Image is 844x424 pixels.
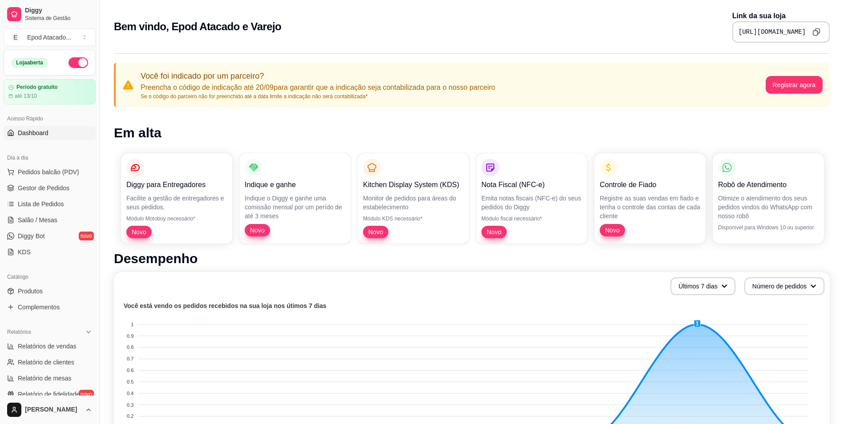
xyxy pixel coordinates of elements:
[18,232,45,240] span: Diggy Bot
[481,194,582,212] p: Emita notas fiscais (NFC-e) do seus pedidos do Diggy
[18,374,72,383] span: Relatório de mesas
[4,245,96,259] a: KDS
[16,84,58,91] article: Período gratuito
[744,277,824,295] button: Número de pedidos
[128,228,150,236] span: Novo
[245,194,345,220] p: Indique o Diggy e ganhe uma comissão mensal por um perído de até 3 meses
[481,180,582,190] p: Nota Fiscal (NFC-e)
[600,194,700,220] p: Registre as suas vendas em fiado e tenha o controle das contas de cada cliente
[127,413,133,419] tspan: 0.2
[4,229,96,243] a: Diggy Botnovo
[602,226,623,235] span: Novo
[127,368,133,373] tspan: 0.6
[239,153,351,244] button: Indique e ganheIndique o Diggy e ganhe uma comissão mensal por um perído de até 3 mesesNovo
[124,302,327,309] text: Você está vendo os pedidos recebidos na sua loja nos útimos 7 dias
[4,339,96,353] a: Relatórios de vendas
[18,390,80,399] span: Relatório de fidelidade
[4,28,96,46] button: Select a team
[713,153,824,244] button: Robô de AtendimentoOtimize o atendimento dos seus pedidos vindos do WhatsApp com nosso robôDispon...
[4,270,96,284] div: Catálogo
[18,184,69,192] span: Gestor de Pedidos
[718,194,819,220] p: Otimize o atendimento dos seus pedidos vindos do WhatsApp com nosso robô
[4,387,96,401] a: Relatório de fidelidadenovo
[600,180,700,190] p: Controle de Fiado
[732,11,830,21] p: Link da sua loja
[4,165,96,179] button: Pedidos balcão (PDV)
[18,168,79,176] span: Pedidos balcão (PDV)
[718,180,819,190] p: Robô de Atendimento
[18,303,60,312] span: Complementos
[25,406,81,414] span: [PERSON_NAME]
[4,79,96,104] a: Período gratuitoaté 13/10
[365,228,387,236] span: Novo
[131,322,133,327] tspan: 1
[4,371,96,385] a: Relatório de mesas
[4,284,96,298] a: Produtos
[27,33,71,42] div: Epod Atacado ...
[18,128,48,137] span: Dashboard
[141,93,495,100] p: Se o código do parceiro não for preenchido até a data limite a indicação não será contabilizada*
[114,20,281,34] h2: Bem vindo, Epod Atacado e Varejo
[127,356,133,361] tspan: 0.7
[25,7,92,15] span: Diggy
[18,358,74,367] span: Relatório de clientes
[126,215,227,222] p: Módulo Motoboy necessário*
[670,277,735,295] button: Últimos 7 dias
[246,226,268,235] span: Novo
[141,70,495,82] p: Você foi indicado por um parceiro?
[18,216,57,224] span: Salão / Mesas
[7,328,31,336] span: Relatórios
[358,153,469,244] button: Kitchen Display System (KDS)Monitor de pedidos para áreas do estabelecimentoMódulo KDS necessário...
[483,228,505,236] span: Novo
[809,25,824,39] button: Copy to clipboard
[4,399,96,420] button: [PERSON_NAME]
[69,57,88,68] button: Alterar Status
[18,248,31,256] span: KDS
[739,28,806,36] pre: [URL][DOMAIN_NAME]
[126,194,227,212] p: Facilite a gestão de entregadores e seus pedidos.
[4,213,96,227] a: Salão / Mesas
[18,200,64,208] span: Lista de Pedidos
[594,153,706,244] button: Controle de FiadoRegistre as suas vendas em fiado e tenha o controle das contas de cada clienteNovo
[18,342,77,351] span: Relatórios de vendas
[11,33,20,42] span: E
[127,333,133,339] tspan: 0.9
[4,112,96,126] div: Acesso Rápido
[114,125,830,141] h1: Em alta
[25,15,92,22] span: Sistema de Gestão
[121,153,232,244] button: Diggy para EntregadoresFacilite a gestão de entregadores e seus pedidos.Módulo Motoboy necessário...
[245,180,345,190] p: Indique e ganhe
[11,58,48,68] div: Loja aberta
[476,153,587,244] button: Nota Fiscal (NFC-e)Emita notas fiscais (NFC-e) do seus pedidos do DiggyMódulo fiscal necessário*Novo
[127,344,133,350] tspan: 0.8
[766,76,823,94] button: Registrar agora
[481,215,582,222] p: Módulo fiscal necessário*
[4,126,96,140] a: Dashboard
[15,92,37,100] article: até 13/10
[127,402,133,408] tspan: 0.3
[4,151,96,165] div: Dia a dia
[363,180,464,190] p: Kitchen Display System (KDS)
[18,287,43,296] span: Produtos
[4,197,96,211] a: Lista de Pedidos
[4,4,96,25] a: DiggySistema de Gestão
[718,224,819,231] p: Disponível para Windows 10 ou superior
[4,181,96,195] a: Gestor de Pedidos
[4,300,96,314] a: Complementos
[363,215,464,222] p: Módulo KDS necessário*
[127,379,133,384] tspan: 0.5
[127,391,133,396] tspan: 0.4
[363,194,464,212] p: Monitor de pedidos para áreas do estabelecimento
[141,82,495,93] p: Preencha o código de indicação até 20/09 para garantir que a indicação seja contabilizada para o ...
[126,180,227,190] p: Diggy para Entregadores
[114,251,830,267] h1: Desempenho
[4,355,96,369] a: Relatório de clientes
